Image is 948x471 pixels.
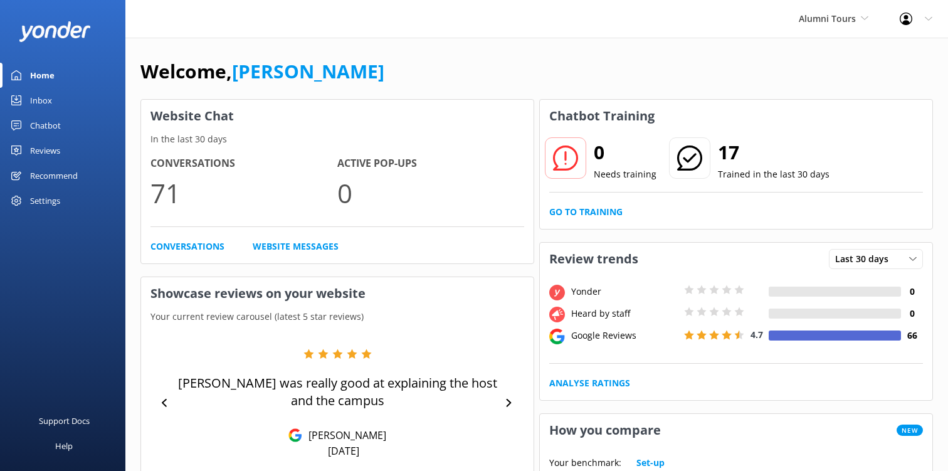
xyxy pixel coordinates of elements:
[30,163,78,188] div: Recommend
[901,285,923,299] h4: 0
[232,58,384,84] a: [PERSON_NAME]
[549,456,621,470] p: Your benchmark:
[337,172,524,214] p: 0
[540,414,670,447] h3: How you compare
[568,329,681,342] div: Google Reviews
[568,285,681,299] div: Yonder
[30,188,60,213] div: Settings
[30,88,52,113] div: Inbox
[901,329,923,342] h4: 66
[19,21,91,42] img: yonder-white-logo.png
[150,172,337,214] p: 71
[39,408,90,433] div: Support Docs
[30,138,60,163] div: Reviews
[897,425,923,436] span: New
[901,307,923,320] h4: 0
[718,137,829,167] h2: 17
[302,428,386,442] p: [PERSON_NAME]
[253,240,339,253] a: Website Messages
[288,428,302,442] img: Google Reviews
[141,277,534,310] h3: Showcase reviews on your website
[55,433,73,458] div: Help
[549,376,630,390] a: Analyse Ratings
[750,329,763,341] span: 4.7
[594,137,656,167] h2: 0
[150,240,224,253] a: Conversations
[328,444,359,458] p: [DATE]
[568,307,681,320] div: Heard by staff
[141,132,534,146] p: In the last 30 days
[30,63,55,88] div: Home
[150,156,337,172] h4: Conversations
[799,13,856,24] span: Alumni Tours
[141,310,534,324] p: Your current review carousel (latest 5 star reviews)
[140,56,384,87] h1: Welcome,
[549,205,623,219] a: Go to Training
[594,167,656,181] p: Needs training
[636,456,665,470] a: Set-up
[540,243,648,275] h3: Review trends
[337,156,524,172] h4: Active Pop-ups
[718,167,829,181] p: Trained in the last 30 days
[141,100,534,132] h3: Website Chat
[835,252,896,266] span: Last 30 days
[30,113,61,138] div: Chatbot
[175,374,499,410] p: [PERSON_NAME] was really good at explaining the host and the campus
[540,100,664,132] h3: Chatbot Training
